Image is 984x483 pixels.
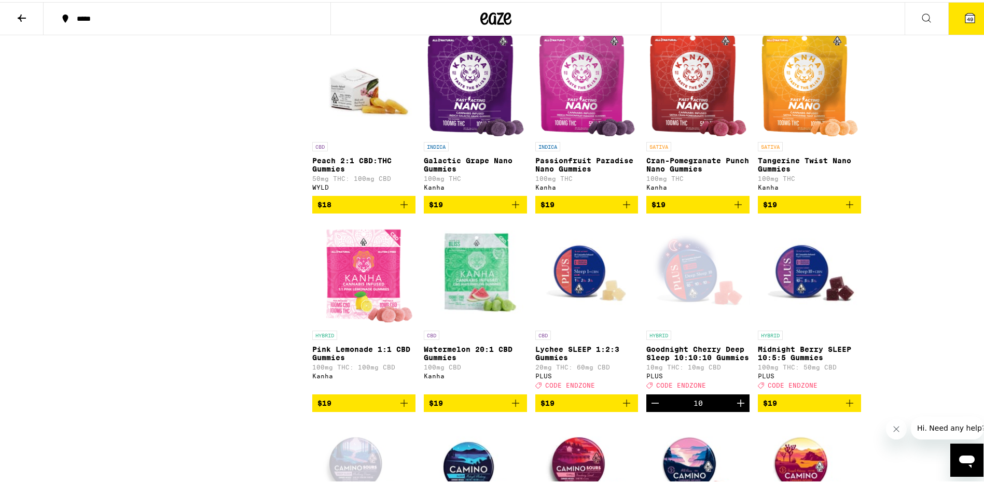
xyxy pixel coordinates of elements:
span: $19 [429,397,443,405]
button: Add to bag [424,392,527,410]
p: Watermelon 20:1 CBD Gummies [424,343,527,360]
div: Kanha [312,371,415,377]
img: Kanha - Passionfruit Paradise Nano Gummies [538,31,635,135]
button: Decrement [646,392,664,410]
button: Add to bag [758,392,861,410]
span: $19 [540,397,555,405]
span: CODE ENDZONE [768,380,817,387]
div: WYLD [312,182,415,189]
button: Add to bag [312,392,415,410]
a: Open page for Cran-Pomegranate Punch Nano Gummies from Kanha [646,31,750,194]
span: 49 [967,14,973,20]
a: Open page for Lychee SLEEP 1:2:3 Gummies from PLUS [535,220,639,392]
p: Lychee SLEEP 1:2:3 Gummies [535,343,639,360]
img: Kanha - Tangerine Twist Nano Gummies [761,31,858,135]
p: 20mg THC: 60mg CBD [535,362,639,368]
a: Open page for Galactic Grape Nano Gummies from Kanha [424,31,527,194]
p: HYBRID [646,329,671,338]
span: $19 [763,397,777,405]
p: INDICA [535,140,560,149]
p: Goodnight Cherry Deep Sleep 10:10:10 Gummies [646,343,750,360]
p: 100mg CBD [424,362,527,368]
a: Open page for Watermelon 20:1 CBD Gummies from Kanha [424,220,527,392]
button: Add to bag [535,392,639,410]
a: Open page for Midnight Berry SLEEP 10:5:5 Gummies from PLUS [758,220,861,392]
span: $18 [317,198,331,207]
div: 10 [694,397,703,405]
div: PLUS [646,371,750,377]
button: Increment [732,392,750,410]
span: $19 [652,198,666,207]
p: SATIVA [646,140,671,149]
p: Pink Lemonade 1:1 CBD Gummies [312,343,415,360]
p: 100mg THC: 50mg CBD [758,362,861,368]
img: WYLD - Peach 2:1 CBD:THC Gummies [312,31,415,135]
span: CODE ENDZONE [545,380,595,387]
iframe: Button to launch messaging window [950,442,983,475]
p: 100mg THC [646,173,750,180]
a: Open page for Peach 2:1 CBD:THC Gummies from WYLD [312,31,415,194]
div: Kanha [646,182,750,189]
p: 50mg THC: 100mg CBD [312,173,415,180]
p: CBD [312,140,328,149]
span: $19 [763,198,777,207]
div: Kanha [424,371,527,377]
img: PLUS - Midnight Berry SLEEP 10:5:5 Gummies [758,220,861,323]
img: Kanha - Pink Lemonade 1:1 CBD Gummies [313,220,414,323]
span: CODE ENDZONE [656,380,706,387]
p: 100mg THC [758,173,861,180]
img: Kanha - Watermelon 20:1 CBD Gummies [424,220,527,323]
div: Kanha [424,182,527,189]
p: CBD [535,329,551,338]
button: Add to bag [758,194,861,211]
button: Add to bag [424,194,527,211]
div: Kanha [535,182,639,189]
img: Kanha - Cran-Pomegranate Punch Nano Gummies [649,31,746,135]
p: HYBRID [758,329,783,338]
p: Peach 2:1 CBD:THC Gummies [312,154,415,171]
iframe: Message from company [911,415,983,437]
p: Tangerine Twist Nano Gummies [758,154,861,171]
span: $19 [540,198,555,207]
div: Kanha [758,182,861,189]
div: PLUS [758,371,861,377]
a: Open page for Pink Lemonade 1:1 CBD Gummies from Kanha [312,220,415,392]
span: $19 [429,198,443,207]
img: PLUS - Lychee SLEEP 1:2:3 Gummies [535,220,639,323]
button: Add to bag [535,194,639,211]
p: HYBRID [312,329,337,338]
iframe: Close message [886,417,907,437]
p: 100mg THC [424,173,527,180]
span: Hi. Need any help? [6,7,75,16]
p: 100mg THC [535,173,639,180]
p: 100mg THC: 100mg CBD [312,362,415,368]
p: Galactic Grape Nano Gummies [424,154,527,171]
p: Midnight Berry SLEEP 10:5:5 Gummies [758,343,861,360]
p: INDICA [424,140,449,149]
p: Passionfruit Paradise Nano Gummies [535,154,639,171]
a: Open page for Goodnight Cherry Deep Sleep 10:10:10 Gummies from PLUS [646,220,750,392]
p: Cran-Pomegranate Punch Nano Gummies [646,154,750,171]
a: Open page for Passionfruit Paradise Nano Gummies from Kanha [535,31,639,194]
div: PLUS [535,371,639,377]
button: Add to bag [646,194,750,211]
p: 10mg THC: 10mg CBD [646,362,750,368]
span: $19 [317,397,331,405]
img: Kanha - Galactic Grape Nano Gummies [427,31,524,135]
button: Add to bag [312,194,415,211]
a: Open page for Tangerine Twist Nano Gummies from Kanha [758,31,861,194]
p: CBD [424,329,439,338]
p: SATIVA [758,140,783,149]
